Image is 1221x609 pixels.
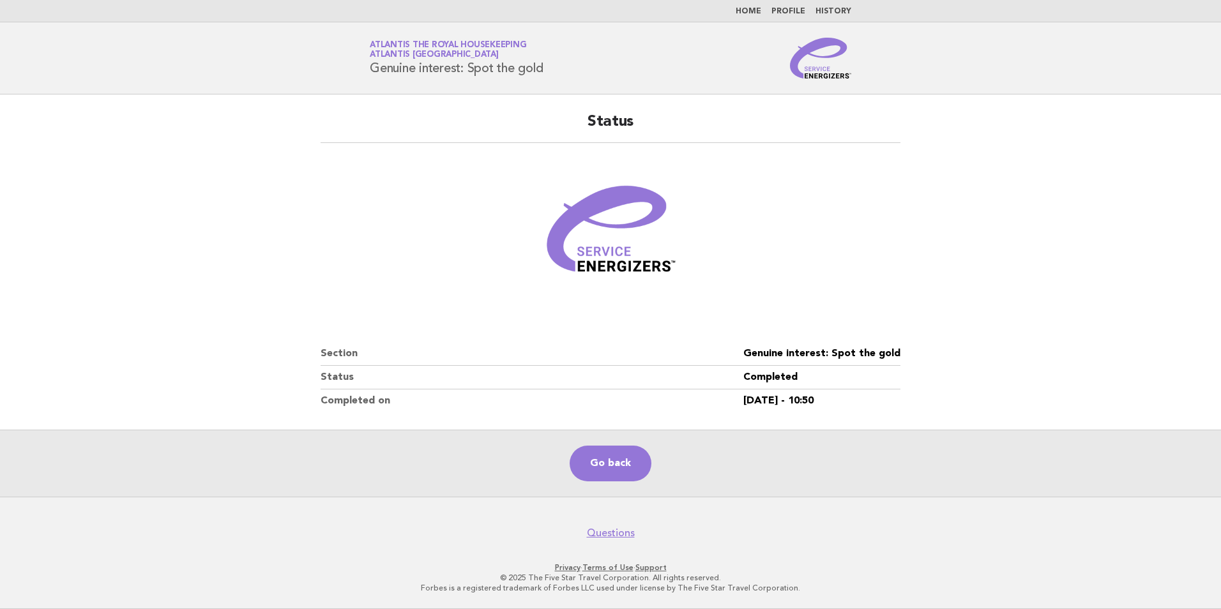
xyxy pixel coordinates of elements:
img: Verified [534,158,687,312]
img: Service Energizers [790,38,851,79]
a: History [815,8,851,15]
a: Support [635,563,667,572]
dt: Status [321,366,743,389]
a: Profile [771,8,805,15]
a: Terms of Use [582,563,633,572]
a: Questions [587,527,635,539]
a: Privacy [555,563,580,572]
dd: Completed [743,366,900,389]
a: Go back [570,446,651,481]
h2: Status [321,112,900,143]
span: Atlantis [GEOGRAPHIC_DATA] [370,51,499,59]
p: · · [220,562,1001,573]
a: Atlantis the Royal HousekeepingAtlantis [GEOGRAPHIC_DATA] [370,41,526,59]
dt: Section [321,342,743,366]
h1: Genuine interest: Spot the gold [370,41,543,75]
p: Forbes is a registered trademark of Forbes LLC used under license by The Five Star Travel Corpora... [220,583,1001,593]
dt: Completed on [321,389,743,412]
a: Home [736,8,761,15]
dd: [DATE] - 10:50 [743,389,900,412]
dd: Genuine interest: Spot the gold [743,342,900,366]
p: © 2025 The Five Star Travel Corporation. All rights reserved. [220,573,1001,583]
